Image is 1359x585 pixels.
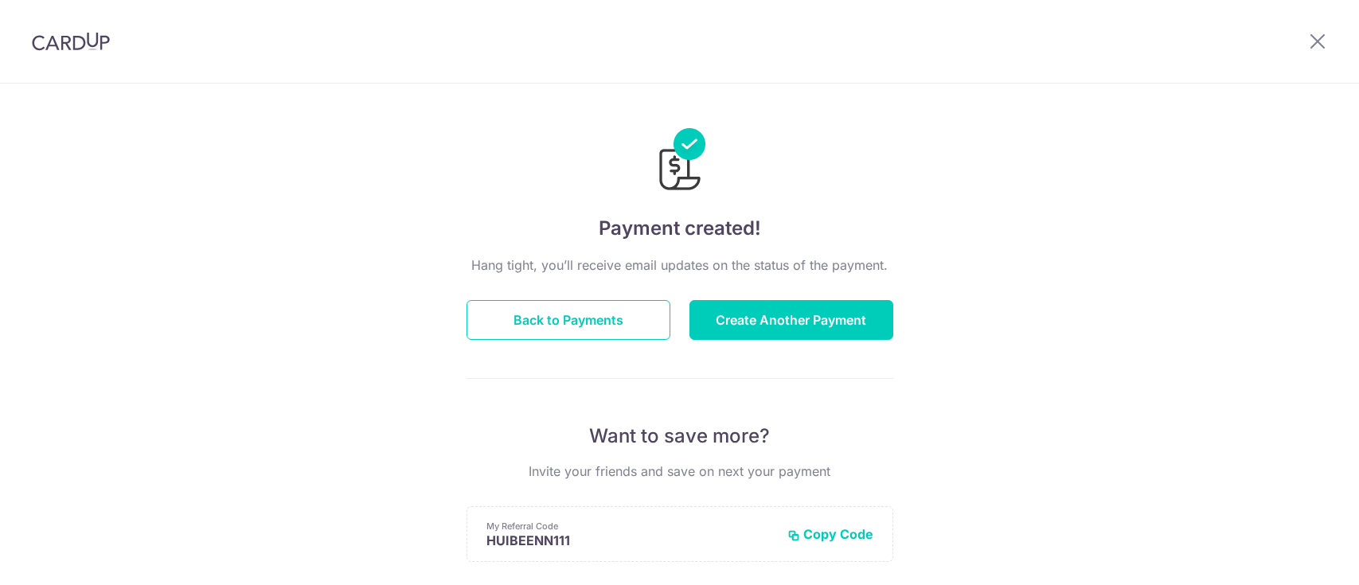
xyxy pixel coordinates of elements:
p: HUIBEENN111 [486,532,775,548]
p: Hang tight, you’ll receive email updates on the status of the payment. [467,255,893,275]
img: Payments [654,128,705,195]
button: Back to Payments [467,300,670,340]
p: Invite your friends and save on next your payment [467,462,893,481]
p: Want to save more? [467,423,893,449]
img: CardUp [32,32,110,51]
h4: Payment created! [467,214,893,243]
button: Copy Code [787,526,873,542]
p: My Referral Code [486,520,775,532]
button: Create Another Payment [689,300,893,340]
